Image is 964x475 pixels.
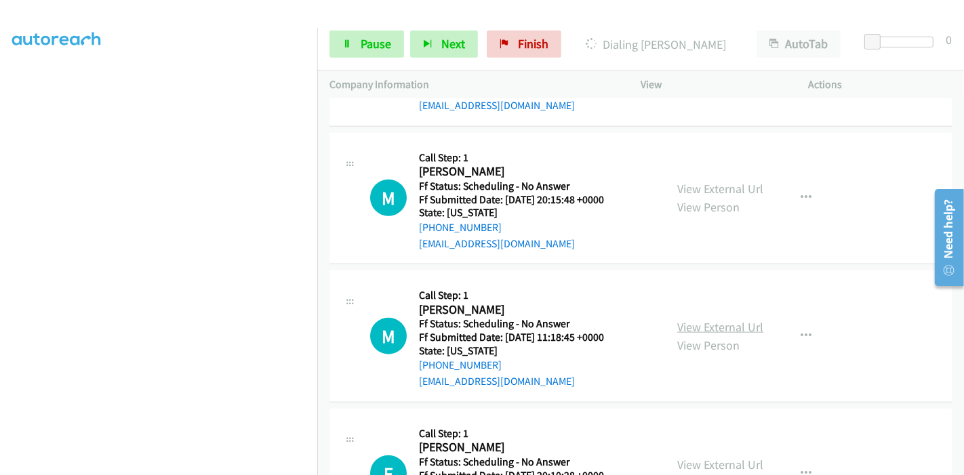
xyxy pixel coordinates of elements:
h5: Ff Submitted Date: [DATE] 11:18:45 +0000 [419,331,621,344]
h5: State: [US_STATE] [419,344,621,358]
h2: [PERSON_NAME] [419,302,621,318]
p: View [641,77,784,93]
a: [EMAIL_ADDRESS][DOMAIN_NAME] [419,237,575,250]
button: AutoTab [757,30,841,58]
a: [EMAIL_ADDRESS][DOMAIN_NAME] [419,375,575,388]
a: View Person [677,199,740,215]
a: [EMAIL_ADDRESS][DOMAIN_NAME] [419,99,575,112]
iframe: Resource Center [925,184,964,291]
h5: Ff Status: Scheduling - No Answer [419,455,621,469]
a: View External Url [677,457,763,472]
h5: Ff Status: Scheduling - No Answer [419,317,621,331]
h5: Call Step: 1 [419,427,621,440]
span: Finish [518,36,548,51]
span: Next [441,36,465,51]
div: 0 [946,30,952,49]
p: Company Information [329,77,616,93]
h2: [PERSON_NAME] [419,164,621,180]
a: View External Url [677,319,763,335]
h5: Call Step: 1 [419,289,621,302]
h1: M [370,180,407,216]
div: The call is yet to be attempted [370,318,407,354]
div: The call is yet to be attempted [370,180,407,216]
h2: [PERSON_NAME] [419,440,621,455]
p: Actions [809,77,952,93]
p: Dialing [PERSON_NAME] [580,35,732,54]
a: View Person [677,337,740,353]
a: View External Url [677,181,763,197]
h1: M [370,318,407,354]
span: Pause [361,36,391,51]
div: Delay between calls (in seconds) [871,37,933,47]
button: Next [410,30,478,58]
h5: Ff Submitted Date: [DATE] 20:15:48 +0000 [419,193,621,207]
h5: State: [US_STATE] [419,206,621,220]
h5: Ff Status: Scheduling - No Answer [419,180,621,193]
a: Finish [487,30,561,58]
a: [PHONE_NUMBER] [419,221,502,234]
h5: Call Step: 1 [419,151,621,165]
a: Pause [329,30,404,58]
a: [PHONE_NUMBER] [419,358,502,371]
